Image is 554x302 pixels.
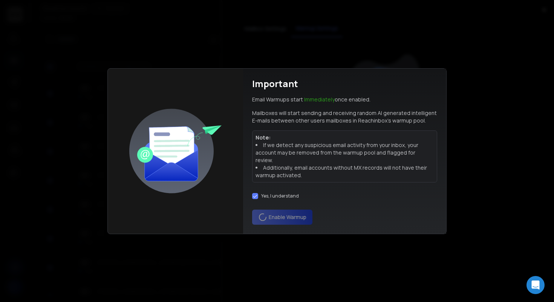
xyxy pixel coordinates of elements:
p: Email Warmups start once enabled. [252,96,370,103]
span: Immediately [304,96,335,103]
h1: Important [252,78,298,90]
p: Mailboxes will start sending and receiving random AI generated intelligent E-mails between other ... [252,109,437,124]
label: Yes, I understand [261,193,299,199]
li: If we detect any suspicious email activity from your inbox, your account may be removed from the ... [256,141,434,164]
div: Open Intercom Messenger [526,276,545,294]
li: Additionally, email accounts without MX records will not have their warmup activated. [256,164,434,179]
p: Note: [256,134,434,141]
